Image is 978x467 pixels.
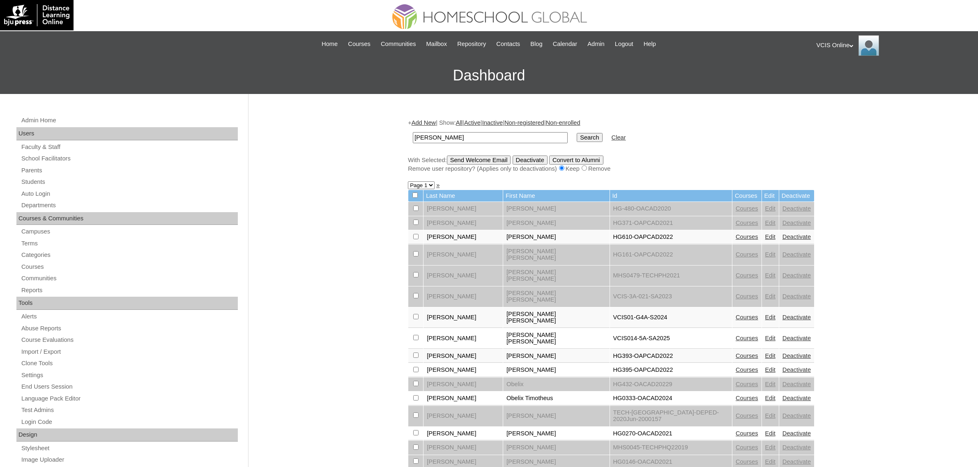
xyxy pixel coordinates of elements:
[583,39,609,49] a: Admin
[610,245,732,265] td: HG161-OAPCAD2022
[426,39,447,49] span: Mailbox
[503,441,609,455] td: [PERSON_NAME]
[453,39,490,49] a: Repository
[782,458,811,465] a: Deactivate
[736,314,758,320] a: Courses
[610,427,732,441] td: HG0270-OACAD2021
[782,444,811,451] a: Deactivate
[423,328,503,349] td: [PERSON_NAME]
[610,406,732,426] td: TECH-[GEOGRAPHIC_DATA]-DEPED-2020Jun-2000157
[16,428,238,442] div: Design
[736,220,758,226] a: Courses
[503,286,609,307] td: [PERSON_NAME] [PERSON_NAME]
[21,417,238,427] a: Login Code
[423,230,503,244] td: [PERSON_NAME]
[736,205,758,212] a: Courses
[779,190,814,202] td: Deactivate
[503,216,609,230] td: [PERSON_NAME]
[21,165,238,176] a: Parents
[765,220,775,226] a: Edit
[736,353,758,359] a: Courses
[736,444,758,451] a: Courses
[503,230,609,244] td: [PERSON_NAME]
[765,251,775,258] a: Edit
[423,216,503,230] td: [PERSON_NAME]
[817,35,970,56] div: VCIS Online
[344,39,375,49] a: Courses
[765,205,775,212] a: Edit
[782,366,811,373] a: Deactivate
[610,216,732,230] td: HG371-OAPCAD2021
[423,202,503,216] td: [PERSON_NAME]
[503,328,609,349] td: [PERSON_NAME] [PERSON_NAME]
[21,347,238,357] a: Import / Export
[782,293,811,300] a: Deactivate
[782,220,811,226] a: Deactivate
[736,251,758,258] a: Courses
[504,119,544,126] a: Non-registered
[782,233,811,240] a: Deactivate
[610,328,732,349] td: VCIS014-5A-SA2025
[765,293,775,300] a: Edit
[765,272,775,279] a: Edit
[503,378,609,391] td: Obelix
[21,238,238,249] a: Terms
[21,177,238,187] a: Students
[503,307,609,328] td: [PERSON_NAME] [PERSON_NAME]
[782,395,811,401] a: Deactivate
[21,311,238,322] a: Alerts
[21,200,238,211] a: Departments
[503,349,609,363] td: [PERSON_NAME]
[318,39,342,49] a: Home
[422,39,451,49] a: Mailbox
[21,323,238,334] a: Abuse Reports
[553,39,577,49] span: Calendar
[765,233,775,240] a: Edit
[610,391,732,405] td: HG0333-OACAD2024
[765,395,775,401] a: Edit
[482,119,503,126] a: Inactive
[736,233,758,240] a: Courses
[21,153,238,164] a: School Facilitators
[610,441,732,455] td: MHS0045-TECHPHQ22019
[16,127,238,140] div: Users
[610,378,732,391] td: HG432-OACAD20229
[765,381,775,387] a: Edit
[640,39,660,49] a: Help
[492,39,524,49] a: Contacts
[21,382,238,392] a: End Users Session
[610,286,732,307] td: VCIS-3A-021-SA2023
[765,335,775,341] a: Edit
[464,119,481,126] a: Active
[447,156,511,165] input: Send Welcome Email
[736,335,758,341] a: Courses
[423,391,503,405] td: [PERSON_NAME]
[21,285,238,295] a: Reports
[615,39,633,49] span: Logout
[423,190,503,202] td: Last Name
[503,266,609,286] td: [PERSON_NAME] [PERSON_NAME]
[408,165,815,173] div: Remove user repository? (Applies only to deactivations) Keep Remove
[644,39,656,49] span: Help
[782,381,811,387] a: Deactivate
[21,115,238,126] a: Admin Home
[423,307,503,328] td: [PERSON_NAME]
[736,366,758,373] a: Courses
[21,443,238,453] a: Stylesheet
[782,272,811,279] a: Deactivate
[503,427,609,441] td: [PERSON_NAME]
[736,381,758,387] a: Courses
[457,39,486,49] span: Repository
[21,358,238,369] a: Clone Tools
[413,132,568,143] input: Search
[423,363,503,377] td: [PERSON_NAME]
[21,273,238,284] a: Communities
[423,266,503,286] td: [PERSON_NAME]
[858,35,879,56] img: VCIS Online Admin
[736,395,758,401] a: Courses
[423,427,503,441] td: [PERSON_NAME]
[503,391,609,405] td: Obelix Timotheus
[412,119,436,126] a: Add New
[765,444,775,451] a: Edit
[762,190,779,202] td: Edit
